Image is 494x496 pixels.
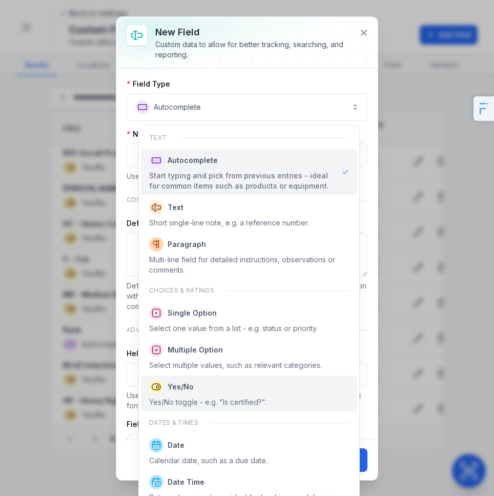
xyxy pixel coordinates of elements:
[168,202,183,213] span: Text
[168,440,184,450] span: Date
[168,239,206,250] span: Paragraph
[168,382,194,392] span: Yes/No
[141,128,357,148] div: Text
[149,360,322,370] div: Select multiple values, such as relevant categories.
[168,308,217,318] span: Single Option
[149,323,318,334] div: Select one value from a list - e.g. status or priority.
[127,93,367,121] button: Autocomplete
[141,412,357,433] div: Dates & times
[149,255,349,275] div: Multi-line field for detailed instructions, observations or comments.
[141,280,357,301] div: Choices & ratings
[149,218,309,228] div: Short single-line note, e.g. a reference number.
[149,397,266,407] div: Yes/No toggle - e.g. "Is certified?".
[168,477,204,487] span: Date Time
[168,155,218,166] span: Autocomplete
[149,456,267,466] div: Calendar date, such as a due date.
[149,171,334,191] div: Start typing and pick from previous entries - ideal for common items such as products or equipment.
[168,345,223,355] span: Multiple Option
